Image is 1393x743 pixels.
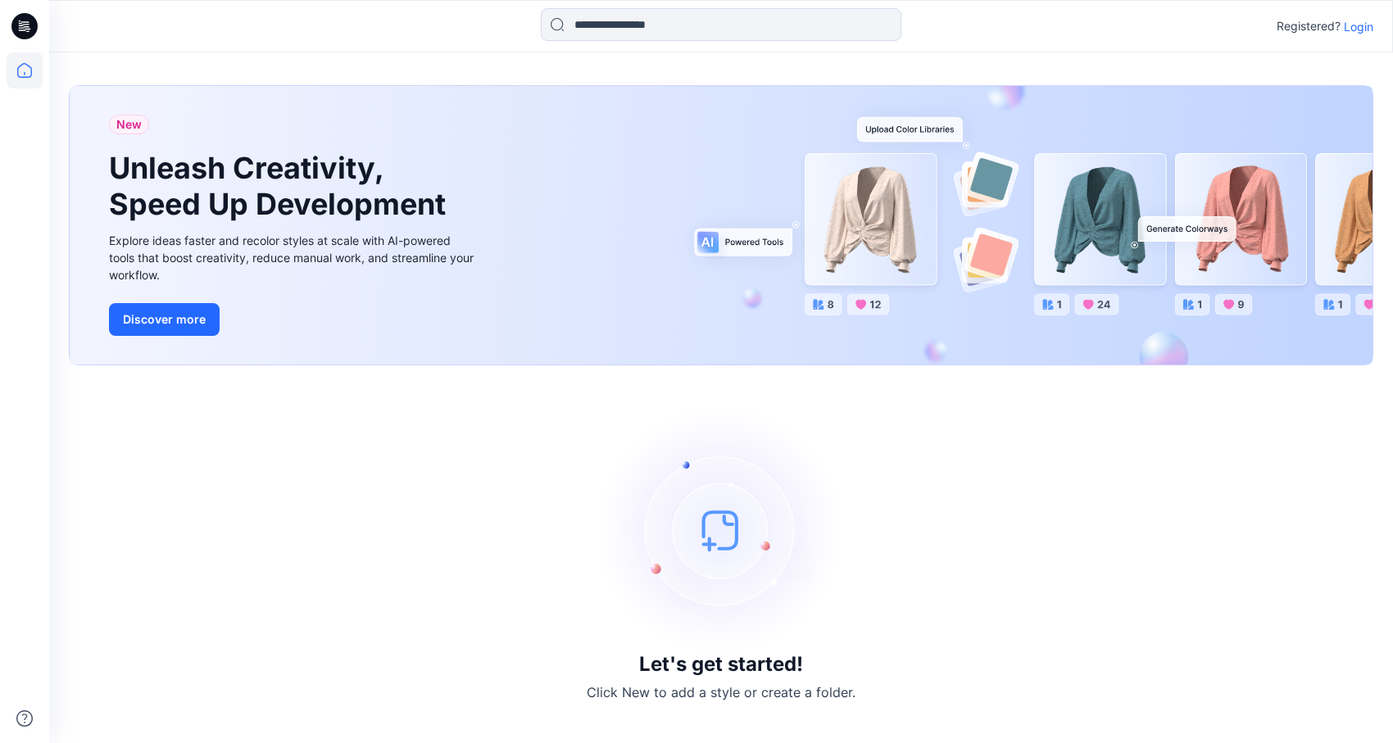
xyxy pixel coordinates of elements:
[109,303,478,336] a: Discover more
[587,682,855,702] p: Click New to add a style or create a folder.
[109,232,478,283] div: Explore ideas faster and recolor styles at scale with AI-powered tools that boost creativity, red...
[639,653,803,676] h3: Let's get started!
[598,407,844,653] img: empty-state-image.svg
[116,115,142,134] span: New
[109,151,453,221] h1: Unleash Creativity, Speed Up Development
[1344,18,1373,35] p: Login
[1277,16,1341,36] p: Registered?
[109,303,220,336] button: Discover more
